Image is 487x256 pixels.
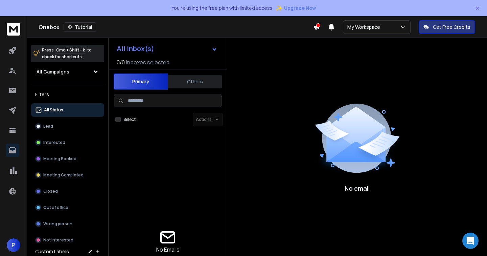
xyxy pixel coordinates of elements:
span: 0 / 0 [117,58,125,66]
p: No email [345,184,370,193]
p: All Status [44,107,63,113]
h1: All Campaigns [37,68,69,75]
p: Interested [43,140,65,145]
button: All Inbox(s) [111,42,223,56]
button: Out of office [31,201,104,214]
p: Meeting Booked [43,156,76,162]
button: Others [168,74,222,89]
h3: Inboxes selected [126,58,169,66]
p: No Emails [156,246,180,254]
p: Get Free Credits [433,24,470,30]
button: Meeting Completed [31,168,104,182]
span: Cmd + Shift + k [55,46,86,54]
button: Lead [31,120,104,133]
h3: Custom Labels [35,248,69,255]
div: Onebox [39,22,313,32]
button: Closed [31,185,104,198]
h3: Filters [31,90,104,99]
h1: All Inbox(s) [117,45,154,52]
button: Tutorial [64,22,96,32]
button: Interested [31,136,104,149]
button: P [7,238,20,252]
span: ✨ [275,3,283,13]
div: Open Intercom Messenger [462,233,479,249]
button: Meeting Booked [31,152,104,166]
p: Meeting Completed [43,172,84,178]
p: Press to check for shortcuts. [42,47,92,60]
p: Out of office [43,205,68,210]
p: Wrong person [43,221,72,227]
button: All Status [31,103,104,117]
button: Wrong person [31,217,104,231]
button: Not Interested [31,233,104,247]
button: Primary [114,73,168,90]
button: Get Free Credits [419,20,475,34]
p: Lead [43,124,53,129]
label: Select [123,117,136,122]
span: Upgrade Now [284,5,316,12]
button: ✨Upgrade Now [275,1,316,15]
p: You're using the free plan with limited access [171,5,273,12]
p: My Workspace [347,24,383,30]
p: Closed [43,189,58,194]
p: Not Interested [43,237,73,243]
button: All Campaigns [31,65,104,79]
